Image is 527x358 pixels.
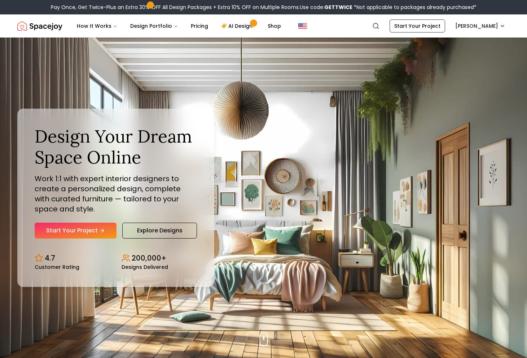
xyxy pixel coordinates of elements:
[35,223,117,239] a: Start Your Project
[124,19,184,33] button: Design Portfolio
[17,19,62,33] img: Spacejoy Logo
[35,126,197,167] h1: Design Your Dream Space Online
[352,4,477,11] span: *Not applicable to packages already purchased*
[122,223,197,239] a: Explore Designs
[122,265,168,270] small: Designs Delivered
[451,19,510,32] button: [PERSON_NAME]
[324,4,352,11] b: GETTWICE
[300,4,352,11] span: Use code:
[35,265,79,270] small: Customer Rating
[132,253,166,263] p: 200,000+
[35,174,197,214] p: Work 1:1 with expert interior designers to create a personalized design, complete with curated fu...
[71,19,287,33] nav: Main
[35,247,197,270] div: Design stats
[17,14,510,38] nav: Global
[51,4,477,11] div: Pay Once, Get Twice-Plus an Extra 30% OFF All Design Packages + Extra 10% OFF on Multiple Rooms.
[215,19,260,33] a: AI Design
[298,22,307,30] img: United States
[262,19,287,33] a: Shop
[71,19,123,33] button: How It Works
[45,253,55,263] p: 4.7
[185,19,214,33] a: Pricing
[17,19,62,33] a: Spacejoy
[390,19,445,32] a: Start Your Project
